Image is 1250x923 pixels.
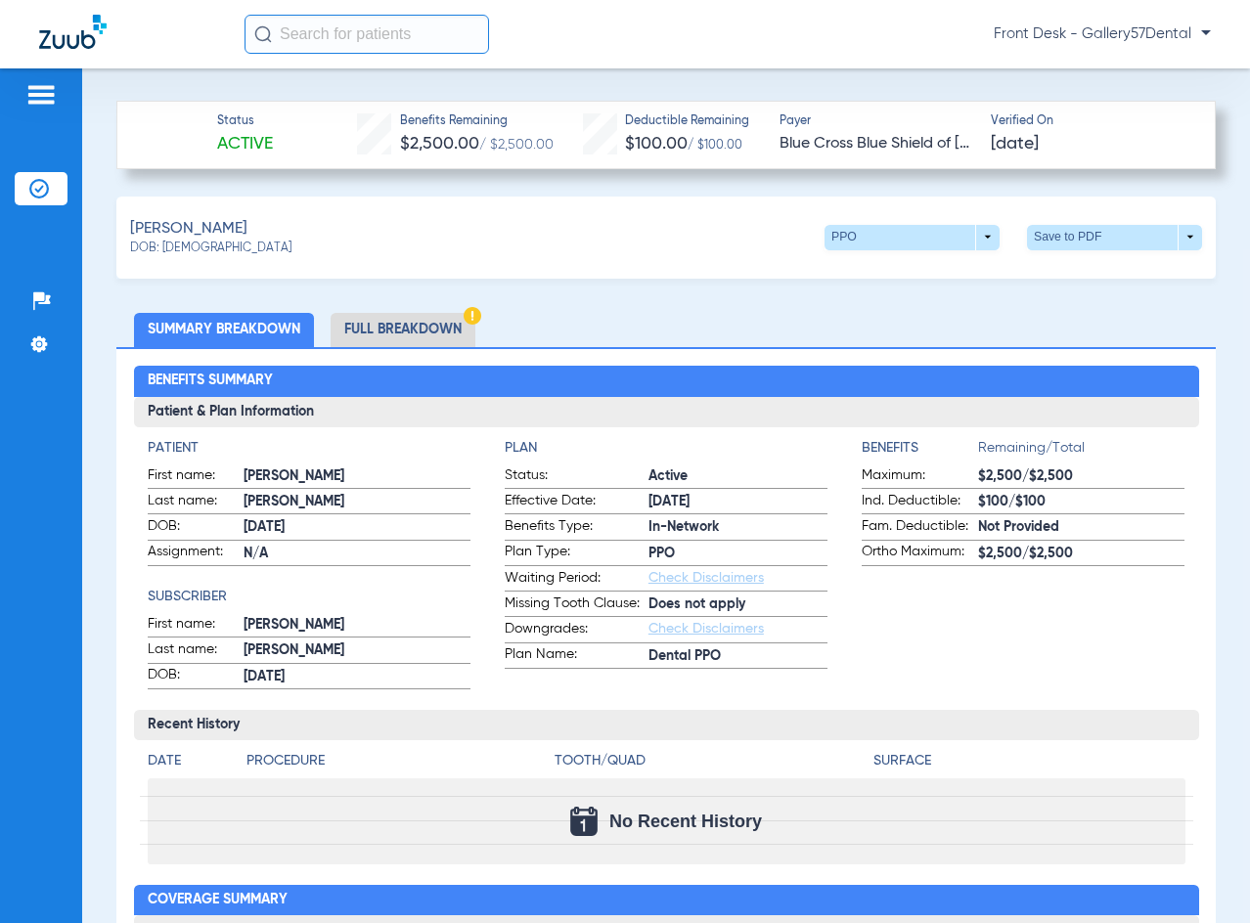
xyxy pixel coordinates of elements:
[134,885,1199,916] h2: Coverage Summary
[244,492,470,512] span: [PERSON_NAME]
[479,138,554,152] span: / $2,500.00
[331,313,475,347] li: Full Breakdown
[994,24,1211,44] span: Front Desk - Gallery57Dental
[148,465,244,489] span: First name:
[245,15,489,54] input: Search for patients
[1027,225,1202,250] button: Save to PDF
[862,465,978,489] span: Maximum:
[148,639,244,663] span: Last name:
[217,132,273,156] span: Active
[217,113,273,131] span: Status
[39,15,107,49] img: Zuub Logo
[505,644,648,668] span: Plan Name:
[244,544,470,564] span: N/A
[648,517,827,538] span: In-Network
[688,140,742,152] span: / $100.00
[978,438,1184,465] span: Remaining/Total
[991,132,1039,156] span: [DATE]
[148,665,244,688] span: DOB:
[862,491,978,514] span: Ind. Deductible:
[625,135,688,153] span: $100.00
[148,751,230,778] app-breakdown-title: Date
[134,397,1199,428] h3: Patient & Plan Information
[648,594,827,615] span: Does not apply
[825,225,1000,250] button: PPO
[625,113,749,131] span: Deductible Remaining
[873,751,1185,778] app-breakdown-title: Surface
[648,571,764,585] a: Check Disclaimers
[148,516,244,540] span: DOB:
[555,751,867,778] app-breakdown-title: Tooth/Quad
[648,622,764,636] a: Check Disclaimers
[400,135,479,153] span: $2,500.00
[464,307,481,325] img: Hazard
[148,438,470,459] h4: Patient
[862,438,978,465] app-breakdown-title: Benefits
[862,438,978,459] h4: Benefits
[148,587,470,607] h4: Subscriber
[505,593,648,617] span: Missing Tooth Clause:
[570,807,598,836] img: Calendar
[648,466,827,487] span: Active
[505,568,648,592] span: Waiting Period:
[244,640,470,661] span: [PERSON_NAME]
[148,491,244,514] span: Last name:
[148,542,244,565] span: Assignment:
[134,366,1199,397] h2: Benefits Summary
[978,466,1184,487] span: $2,500/$2,500
[991,113,1184,131] span: Verified On
[25,83,57,107] img: hamburger-icon
[648,544,827,564] span: PPO
[780,113,973,131] span: Payer
[148,751,230,771] h4: Date
[134,710,1199,741] h3: Recent History
[873,751,1185,771] h4: Surface
[505,465,648,489] span: Status:
[148,614,244,637] span: First name:
[505,542,648,565] span: Plan Type:
[862,516,978,540] span: Fam. Deductible:
[246,751,549,771] h4: Procedure
[246,751,549,778] app-breakdown-title: Procedure
[505,516,648,540] span: Benefits Type:
[244,667,470,687] span: [DATE]
[134,313,314,347] li: Summary Breakdown
[244,615,470,636] span: [PERSON_NAME]
[400,113,554,131] span: Benefits Remaining
[648,492,827,512] span: [DATE]
[862,542,978,565] span: Ortho Maximum:
[505,491,648,514] span: Effective Date:
[254,25,272,43] img: Search Icon
[555,751,867,771] h4: Tooth/Quad
[978,517,1184,538] span: Not Provided
[648,646,827,667] span: Dental PPO
[505,438,827,459] h4: Plan
[130,217,247,242] span: [PERSON_NAME]
[244,466,470,487] span: [PERSON_NAME]
[978,492,1184,512] span: $100/$100
[1152,829,1250,923] iframe: Chat Widget
[780,132,973,156] span: Blue Cross Blue Shield of [US_STATE]
[978,544,1184,564] span: $2,500/$2,500
[505,619,648,642] span: Downgrades:
[130,241,291,258] span: DOB: [DEMOGRAPHIC_DATA]
[244,517,470,538] span: [DATE]
[609,812,762,831] span: No Recent History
